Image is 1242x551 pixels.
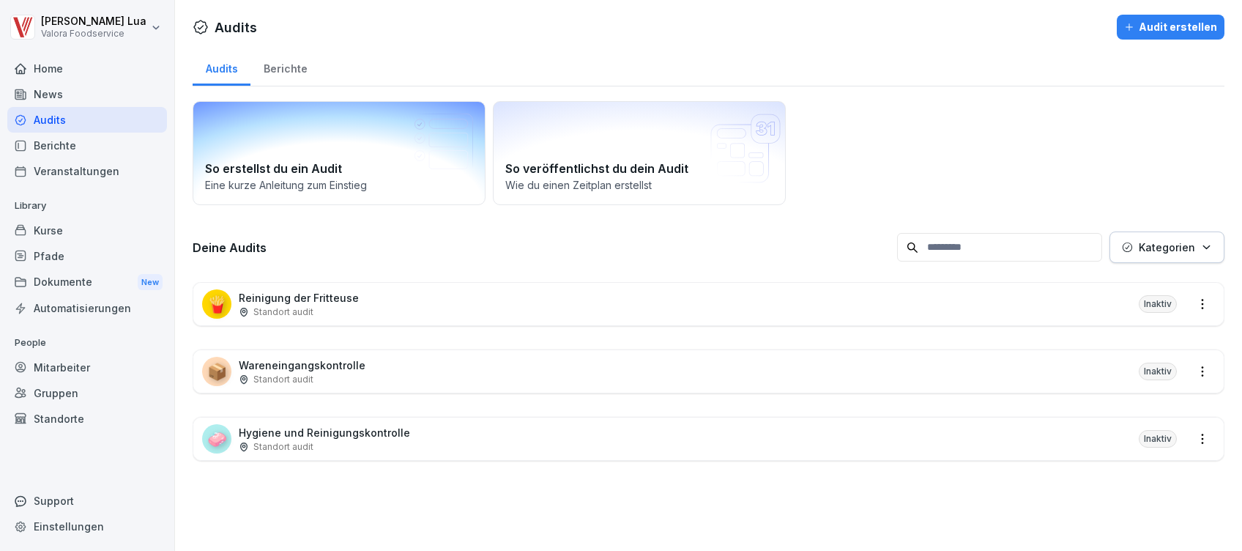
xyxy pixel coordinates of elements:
h2: So veröffentlichst du dein Audit [505,160,773,177]
div: Support [7,488,167,514]
h2: So erstellst du ein Audit [205,160,473,177]
p: Library [7,194,167,218]
p: Valora Foodservice [41,29,146,39]
div: 🍟 [202,289,231,319]
a: Gruppen [7,380,167,406]
a: Berichte [250,48,320,86]
a: Einstellungen [7,514,167,539]
a: Mitarbeiter [7,355,167,380]
p: Standort audit [253,373,313,386]
a: DokumenteNew [7,269,167,296]
div: New [138,274,163,291]
a: Audits [7,107,167,133]
a: Home [7,56,167,81]
a: Berichte [7,133,167,158]
p: Wareneingangskontrolle [239,358,365,373]
a: So veröffentlichst du dein AuditWie du einen Zeitplan erstellst [493,101,786,205]
div: Audit erstellen [1124,19,1217,35]
a: Standorte [7,406,167,432]
button: Audit erstellen [1117,15,1224,40]
a: Automatisierungen [7,295,167,321]
a: So erstellst du ein AuditEine kurze Anleitung zum Einstieg [193,101,486,205]
h1: Audits [215,18,257,37]
p: People [7,331,167,355]
h3: Deine Audits [193,240,890,256]
button: Kategorien [1109,232,1224,263]
p: Wie du einen Zeitplan erstellst [505,177,773,193]
div: Inaktiv [1139,430,1177,448]
a: Kurse [7,218,167,243]
p: Standort audit [253,306,313,319]
div: 📦 [202,357,231,386]
div: Inaktiv [1139,363,1177,380]
p: Standort audit [253,440,313,454]
a: Audits [193,48,250,86]
a: News [7,81,167,107]
p: [PERSON_NAME] Lua [41,15,146,28]
p: Hygiene und Reinigungskontrolle [239,425,410,440]
a: Pfade [7,243,167,269]
div: 🧼 [202,424,231,454]
div: Inaktiv [1139,295,1177,313]
a: Veranstaltungen [7,158,167,184]
p: Kategorien [1139,240,1195,255]
p: Reinigung der Fritteuse [239,290,359,306]
p: Eine kurze Anleitung zum Einstieg [205,177,473,193]
div: Dokumente [7,269,167,296]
